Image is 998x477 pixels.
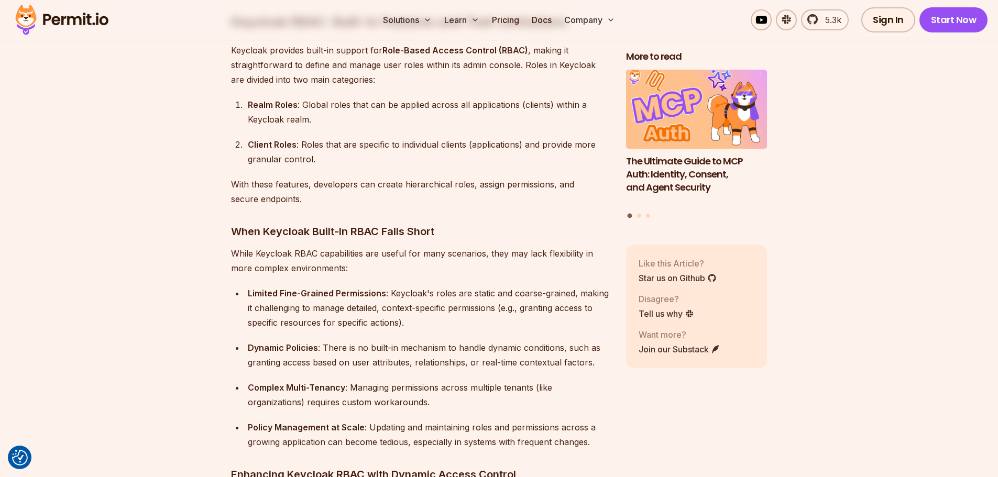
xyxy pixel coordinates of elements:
[248,139,297,150] strong: Client Roles
[248,422,365,432] strong: Policy Management at Scale
[626,50,767,63] h2: More to read
[819,14,841,26] span: 5.3k
[488,9,523,30] a: Pricing
[626,70,767,207] li: 1 of 3
[628,214,632,218] button: Go to slide 1
[626,70,767,149] img: The Ultimate Guide to MCP Auth: Identity, Consent, and Agent Security
[248,342,318,353] strong: Dynamic Policies
[248,137,609,167] div: : Roles that are specific to individual clients (applications) and provide more granular control.
[626,70,767,220] div: Posts
[248,286,609,330] div: : Keycloak's roles are static and coarse-grained, making it challenging to manage detailed, conte...
[231,246,609,275] p: While Keycloak RBAC capabilities are useful for many scenarios, they may lack flexibility in more...
[626,155,767,194] h3: The Ultimate Guide to MCP Auth: Identity, Consent, and Agent Security
[626,70,767,207] a: The Ultimate Guide to MCP Auth: Identity, Consent, and Agent SecurityThe Ultimate Guide to MCP Au...
[639,328,720,341] p: Want more?
[639,343,720,356] a: Join our Substack
[560,9,619,30] button: Company
[231,177,609,206] p: With these features, developers can create hierarchical roles, assign permissions, and secure end...
[248,97,609,127] div: : Global roles that can be applied across all applications (clients) within a Keycloak realm.
[10,2,113,38] img: Permit logo
[637,214,641,218] button: Go to slide 2
[12,450,28,465] img: Revisit consent button
[639,307,694,320] a: Tell us why
[639,293,694,305] p: Disagree?
[382,45,528,56] strong: Role-Based Access Control (RBAC)
[248,382,345,393] strong: Complex Multi-Tenancy
[646,214,650,218] button: Go to slide 3
[12,450,28,465] button: Consent Preferences
[861,7,915,32] a: Sign In
[379,9,436,30] button: Solutions
[248,288,386,298] strong: Limited Fine-Grained Permissions
[528,9,556,30] a: Docs
[248,420,609,449] div: : Updating and maintaining roles and permissions across a growing application can become tedious,...
[248,99,298,110] strong: Realm Roles
[231,43,609,87] p: Keycloak provides built-in support for , making it straightforward to define and manage user role...
[639,257,717,270] p: Like this Article?
[440,9,484,30] button: Learn
[231,223,609,240] h3: When Keycloak Built-In RBAC Falls Short
[919,7,988,32] a: Start Now
[639,272,717,284] a: Star us on Github
[801,9,849,30] a: 5.3k
[248,380,609,409] div: : Managing permissions across multiple tenants (like organizations) requires custom workarounds.
[248,340,609,370] div: : There is no built-in mechanism to handle dynamic conditions, such as granting access based on u...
